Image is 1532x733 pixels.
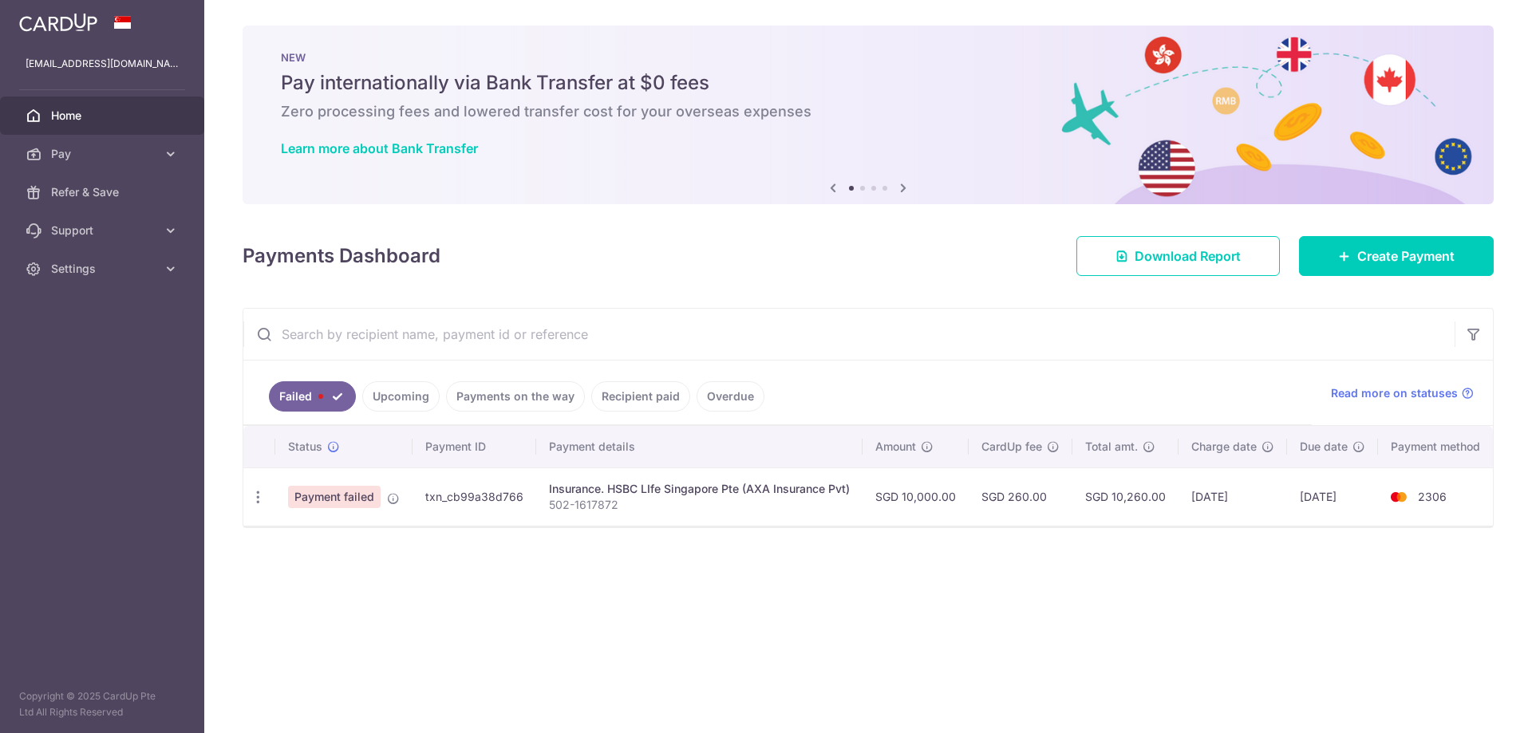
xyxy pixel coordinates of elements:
td: [DATE] [1179,467,1287,526]
td: txn_cb99a38d766 [413,467,536,526]
img: CardUp [19,13,97,32]
a: Read more on statuses [1331,385,1474,401]
p: [EMAIL_ADDRESS][DOMAIN_NAME] [26,56,179,72]
span: CardUp fee [981,439,1042,455]
td: SGD 10,260.00 [1072,467,1179,526]
td: SGD 10,000.00 [863,467,969,526]
span: Status [288,439,322,455]
span: Amount [875,439,916,455]
span: Total amt. [1085,439,1138,455]
div: Insurance. HSBC LIfe Singapore Pte (AXA Insurance Pvt) [549,481,850,497]
h6: Zero processing fees and lowered transfer cost for your overseas expenses [281,102,1455,121]
span: Settings [51,261,156,277]
input: Search by recipient name, payment id or reference [243,309,1455,360]
span: Create Payment [1357,246,1455,266]
th: Payment ID [413,426,536,467]
td: [DATE] [1287,467,1378,526]
a: Learn more about Bank Transfer [281,140,478,156]
a: Failed [269,381,356,412]
span: 2306 [1418,490,1447,503]
td: SGD 260.00 [969,467,1072,526]
span: Charge date [1191,439,1257,455]
a: Payments on the way [446,381,585,412]
span: Support [51,223,156,238]
a: Download Report [1076,236,1280,276]
span: Home [51,108,156,124]
th: Payment details [536,426,863,467]
p: NEW [281,51,1455,64]
th: Payment method [1378,426,1499,467]
a: Overdue [697,381,764,412]
a: Create Payment [1299,236,1494,276]
a: Recipient paid [591,381,690,412]
p: 502-1617872 [549,497,850,513]
span: Pay [51,146,156,162]
h5: Pay internationally via Bank Transfer at $0 fees [281,70,1455,96]
a: Upcoming [362,381,440,412]
span: Payment failed [288,486,381,508]
span: Read more on statuses [1331,385,1458,401]
img: Bank transfer banner [243,26,1494,204]
span: Download Report [1135,246,1241,266]
h4: Payments Dashboard [243,242,440,270]
img: Bank Card [1383,487,1415,506]
span: Due date [1300,439,1348,455]
span: Refer & Save [51,184,156,200]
